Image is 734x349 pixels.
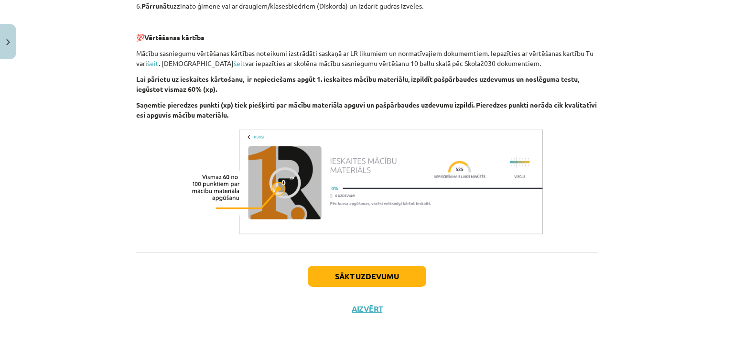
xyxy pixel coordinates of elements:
[144,33,205,42] strong: Vērtēšanas kārtība
[136,48,598,68] p: Mācību sasniegumu vērtēšanas kārtības noteikumi izstrādāti saskaņā ar LR likumiem un normatīvajie...
[147,59,159,67] a: šeit
[136,33,598,43] p: 💯
[136,75,579,93] strong: Lai pārietu uz ieskaites kārtošanu, ir nepieciešams apgūt 1. ieskaites mācību materiālu, izpildīt...
[141,1,170,10] strong: Pārrunāt
[349,304,385,314] button: Aizvērt
[308,266,426,287] button: Sākt uzdevumu
[234,59,245,67] a: šeit
[136,100,597,119] strong: Saņemtie pieredzes punkti (xp) tiek piešķirti par mācību materiāla apguvi un pašpārbaudes uzdevum...
[6,39,10,45] img: icon-close-lesson-0947bae3869378f0d4975bcd49f059093ad1ed9edebbc8119c70593378902aed.svg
